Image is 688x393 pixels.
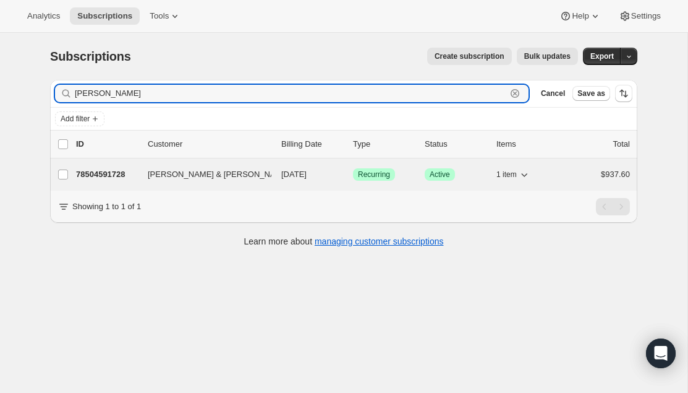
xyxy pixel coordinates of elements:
[613,138,630,150] p: Total
[496,170,517,179] span: 1 item
[583,48,621,65] button: Export
[76,138,630,150] div: IDCustomerBilling DateTypeStatusItemsTotal
[142,7,189,25] button: Tools
[611,7,668,25] button: Settings
[631,11,661,21] span: Settings
[77,11,132,21] span: Subscriptions
[590,51,614,61] span: Export
[435,51,504,61] span: Create subscription
[509,87,521,100] button: Clear
[646,339,676,368] div: Open Intercom Messenger
[75,85,506,102] input: Filter subscribers
[150,11,169,21] span: Tools
[596,198,630,215] nav: Pagination
[496,138,558,150] div: Items
[430,170,450,179] span: Active
[140,165,264,184] button: [PERSON_NAME] & [PERSON_NAME]
[536,86,570,101] button: Cancel
[55,111,104,126] button: Add filter
[524,51,571,61] span: Bulk updates
[244,235,444,248] p: Learn more about
[552,7,608,25] button: Help
[315,236,444,246] a: managing customer subscriptions
[27,11,60,21] span: Analytics
[541,89,565,98] span: Cancel
[148,168,290,181] span: [PERSON_NAME] & [PERSON_NAME]
[577,89,605,98] span: Save as
[72,201,141,213] p: Showing 1 to 1 of 1
[425,138,486,150] p: Status
[601,170,630,179] span: $937.60
[281,138,343,150] p: Billing Date
[50,50,131,63] span: Subscriptions
[572,86,610,101] button: Save as
[496,166,530,183] button: 1 item
[427,48,512,65] button: Create subscription
[76,168,138,181] p: 78504591728
[76,138,138,150] p: ID
[353,138,415,150] div: Type
[61,114,90,124] span: Add filter
[517,48,578,65] button: Bulk updates
[70,7,140,25] button: Subscriptions
[76,166,630,183] div: 78504591728[PERSON_NAME] & [PERSON_NAME][DATE]SuccessRecurringSuccessActive1 item$937.60
[20,7,67,25] button: Analytics
[358,170,390,179] span: Recurring
[148,138,271,150] p: Customer
[281,170,307,179] span: [DATE]
[615,85,632,102] button: Sort the results
[572,11,588,21] span: Help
